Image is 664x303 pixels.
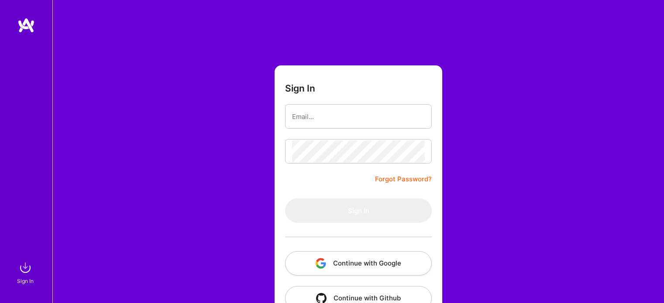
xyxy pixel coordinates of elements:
img: icon [316,258,326,269]
a: Forgot Password? [375,174,432,184]
div: Sign In [17,276,34,286]
input: Email... [292,106,425,128]
img: logo [17,17,35,33]
h3: Sign In [285,83,315,94]
img: sign in [17,259,34,276]
button: Sign In [285,198,432,223]
button: Continue with Google [285,251,432,276]
a: sign inSign In [18,259,34,286]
